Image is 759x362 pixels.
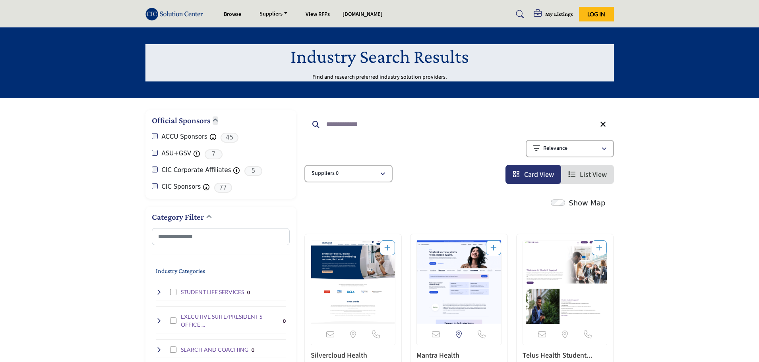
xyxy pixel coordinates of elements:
[524,170,554,180] span: Card View
[580,170,607,180] span: List View
[416,351,501,360] h3: Mantra Health
[384,243,391,253] a: Add To List
[152,133,158,139] input: ACCU Sponsors checkbox
[417,240,501,324] img: Mantra Health
[534,10,573,19] div: My Listings
[304,115,614,134] input: Search Keyword
[568,170,607,180] a: View List
[283,317,286,324] div: 0 Results For EXECUTIVE SUITE/PRESIDENT'S OFFICE SERVICES
[152,150,158,156] input: ASU+GSV checkbox
[312,170,339,178] p: Suppliers 0
[311,240,395,324] img: Silvercloud Health
[162,132,207,141] label: ACCU Sponsors
[170,317,176,324] input: Select EXECUTIVE SUITE/PRESIDENT'S OFFICE SERVICES checkbox
[505,165,561,184] li: Card View
[252,347,254,353] b: 0
[343,10,383,18] a: [DOMAIN_NAME]
[417,240,501,324] a: Open Listing in new tab
[162,182,201,192] label: CIC Sponsors
[152,211,204,223] h2: Category Filter
[152,228,290,245] input: Search Category
[283,318,286,324] b: 0
[545,10,573,17] h5: My Listings
[156,266,205,276] button: Industry Categories
[145,8,207,21] img: Site Logo
[306,10,330,18] a: View RFPs
[569,197,605,208] label: Show Map
[170,347,176,353] input: Select SEARCH AND COACHING checkbox
[311,351,396,360] h3: Silvercloud Health
[416,350,459,360] a: Mantra Health
[244,166,262,176] span: 5
[490,243,497,253] a: Add To List
[224,10,241,18] a: Browse
[596,243,602,253] a: Add To List
[152,115,210,126] h2: Official Sponsors
[181,346,248,354] h4: SEARCH AND COACHING: Executive search services, leadership coaching, and professional development...
[181,313,280,328] h4: EXECUTIVE SUITE/PRESIDENT'S OFFICE SERVICES: Strategic planning, leadership support, and executiv...
[508,8,529,21] a: Search
[170,289,176,295] input: Select STUDENT LIFE SERVICES checkbox
[214,183,232,193] span: 77
[587,11,605,17] span: Log In
[579,7,614,21] button: Log In
[523,240,607,324] a: Open Listing in new tab
[526,140,614,157] button: Relevance
[152,183,158,189] input: CIC Sponsors checkbox
[252,346,254,353] div: 0 Results For SEARCH AND COACHING
[152,166,158,172] input: CIC Corporate Affiliates checkbox
[523,350,592,360] a: Telus Health Student...
[523,240,607,324] img: Telus Health Student Support
[561,165,614,184] li: List View
[290,44,469,69] h1: Industry Search Results
[221,133,238,143] span: 45
[254,9,293,20] a: Suppliers
[513,170,554,180] a: View Card
[543,145,567,153] p: Relevance
[311,350,367,360] a: Silvercloud Health
[523,351,608,360] h3: Telus Health Student Support
[162,166,231,175] label: CIC Corporate Affiliates
[312,74,447,81] p: Find and research preferred industry solution providers.
[247,290,250,295] b: 0
[181,288,244,296] h4: STUDENT LIFE SERVICES: Campus engagement, residential life, and student activity management solut...
[205,149,223,159] span: 7
[304,165,393,182] button: Suppliers 0
[311,240,395,324] a: Open Listing in new tab
[162,149,192,158] label: ASU+GSV
[247,288,250,296] div: 0 Results For STUDENT LIFE SERVICES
